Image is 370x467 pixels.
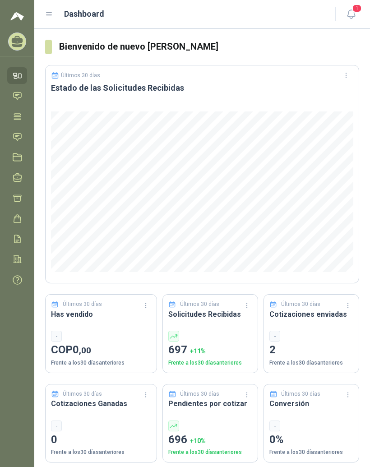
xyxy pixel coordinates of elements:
p: 0 [51,431,151,449]
p: Frente a los 30 días anteriores [168,359,252,367]
h3: Estado de las Solicitudes Recibidas [51,83,353,93]
span: ,00 [79,345,91,356]
p: Últimos 30 días [281,390,320,398]
h3: Cotizaciones enviadas [269,309,353,320]
p: Últimos 30 días [61,72,100,79]
p: 2 [269,342,353,359]
p: Últimos 30 días [281,300,320,309]
p: 696 [168,431,252,449]
div: - [269,421,280,431]
p: Frente a los 30 días anteriores [269,448,353,457]
h3: Has vendido [51,309,151,320]
p: 697 [168,342,252,359]
p: Frente a los 30 días anteriores [51,359,151,367]
h1: Dashboard [64,8,104,20]
img: Logo peakr [10,11,24,22]
h3: Conversión [269,398,353,409]
p: Frente a los 30 días anteriores [51,448,151,457]
span: + 11 % [190,347,206,355]
h3: Pendientes por cotizar [168,398,252,409]
button: 1 [343,6,359,23]
h3: Solicitudes Recibidas [168,309,252,320]
span: + 10 % [190,437,206,444]
p: Frente a los 30 días anteriores [168,448,252,457]
h3: Cotizaciones Ganadas [51,398,151,409]
p: Frente a los 30 días anteriores [269,359,353,367]
span: 0 [73,343,91,356]
p: Últimos 30 días [180,390,219,398]
div: - [51,331,62,342]
span: 1 [352,4,362,13]
p: COP [51,342,151,359]
div: - [51,421,62,431]
h3: Bienvenido de nuevo [PERSON_NAME] [59,40,359,54]
p: Últimos 30 días [180,300,219,309]
p: Últimos 30 días [63,390,102,398]
div: - [269,331,280,342]
p: Últimos 30 días [63,300,102,309]
p: 0% [269,431,353,449]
